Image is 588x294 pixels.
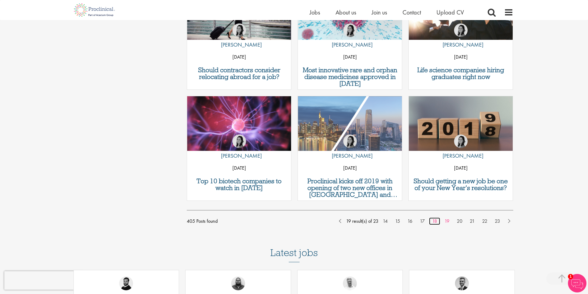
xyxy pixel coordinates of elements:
h3: Latest jobs [270,232,318,262]
span: result(s) of [352,218,372,224]
p: [DATE] [409,164,513,173]
a: Next [504,217,513,223]
a: 15 [392,217,403,225]
a: 18 [429,217,440,225]
img: Ashley Bennett [231,276,245,290]
a: About us [336,8,356,16]
img: Monique Ellis [343,135,357,148]
a: Monique Ellis [PERSON_NAME] [327,23,373,52]
a: Link to a post [298,96,402,151]
a: 22 [479,217,490,225]
p: [PERSON_NAME] [438,40,483,49]
a: Upload CV [436,8,464,16]
a: Monique Ellis [PERSON_NAME] [327,135,373,164]
a: 21 [467,217,478,225]
a: Monique Ellis [PERSON_NAME] [438,135,483,164]
a: Link to a post [409,96,513,151]
a: Proclinical kicks off 2019 with opening of two new offices in [GEOGRAPHIC_DATA] and [GEOGRAPHIC_D... [301,178,399,198]
span: 1 [568,274,573,279]
a: Should contractors consider relocating abroad for a job? [190,67,288,80]
p: [PERSON_NAME] [438,151,483,160]
img: Monique Ellis [232,135,246,148]
p: [PERSON_NAME] [216,151,262,160]
img: Monique Ellis [343,23,357,37]
img: Monique Ellis [232,23,246,37]
a: Most innovative rare and orphan disease medicines approved in [DATE] [301,67,399,87]
img: Monique Ellis [454,135,468,148]
a: 19 [441,217,452,225]
p: [DATE] [409,52,513,62]
p: [DATE] [187,52,291,62]
p: [PERSON_NAME] [216,40,262,49]
a: 17 [417,217,428,225]
p: [PERSON_NAME] [327,40,373,49]
a: Life science companies hiring graduates right now [412,67,510,80]
a: 16 [404,217,415,225]
p: [DATE] [187,164,291,173]
a: Monique Ellis [PERSON_NAME] [216,135,262,164]
a: Join us [372,8,387,16]
img: Monique Ellis [454,23,468,37]
a: 20 [454,217,465,225]
p: [DATE] [298,52,402,62]
p: [DATE] [298,164,402,173]
a: 23 [492,217,503,225]
img: Joshua Bye [343,276,357,290]
img: Proclinical kicks off 2019 with opening of two new offices in Beijing and Frankfurt [298,96,402,151]
span: 19 [346,218,351,224]
a: Monique Ellis [PERSON_NAME] [438,23,483,52]
a: Should getting a new job be one of your New Year’s resolutions? [412,178,510,191]
span: 405 Posts found [187,217,218,226]
a: Top 10 biotech companies to watch in [DATE] [190,178,288,191]
iframe: reCAPTCHA [4,271,83,290]
p: [PERSON_NAME] [327,151,373,160]
a: Link to a post [187,96,291,151]
img: Nick Walker [119,276,133,290]
a: 14 [380,217,391,225]
img: Alex Bill [455,276,469,290]
a: Monique Ellis [PERSON_NAME] [216,23,262,52]
span: 23 [373,218,378,224]
a: Prev [336,217,345,223]
a: Jobs [310,8,320,16]
img: Chatbot [568,274,586,292]
img: Should getting a new job be one of your New Year’s resolutions? [409,96,513,151]
a: Contact [402,8,421,16]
